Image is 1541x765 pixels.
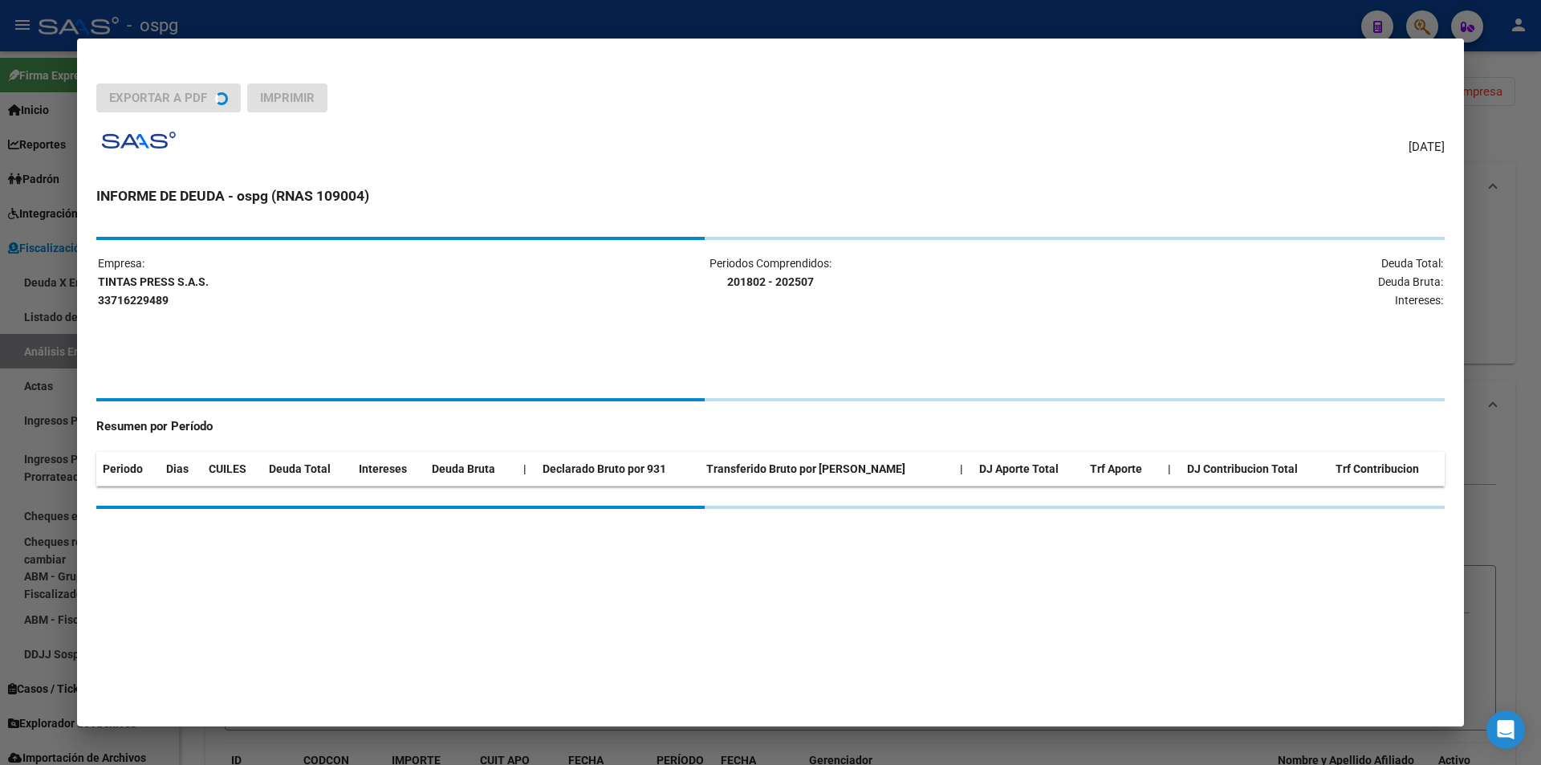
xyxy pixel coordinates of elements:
[1486,710,1525,749] div: Open Intercom Messenger
[996,254,1443,309] p: Deuda Total: Deuda Bruta: Intereses:
[1409,138,1445,157] span: [DATE]
[517,452,536,486] th: |
[109,91,207,105] span: Exportar a PDF
[260,91,315,105] span: Imprimir
[700,452,954,486] th: Transferido Bruto por [PERSON_NAME]
[352,452,425,486] th: Intereses
[98,275,209,307] strong: TINTAS PRESS S.A.S. 33716229489
[262,452,352,486] th: Deuda Total
[1181,452,1329,486] th: DJ Contribucion Total
[96,185,1445,206] h3: INFORME DE DEUDA - ospg (RNAS 109004)
[160,452,202,486] th: Dias
[547,254,994,291] p: Periodos Comprendidos:
[247,83,327,112] button: Imprimir
[96,417,1445,436] h4: Resumen por Período
[1161,452,1181,486] th: |
[96,83,241,112] button: Exportar a PDF
[536,452,700,486] th: Declarado Bruto por 931
[953,452,973,486] th: |
[98,254,545,309] p: Empresa:
[973,452,1084,486] th: DJ Aporte Total
[202,452,263,486] th: CUILES
[1329,452,1445,486] th: Trf Contribucion
[425,452,517,486] th: Deuda Bruta
[96,452,160,486] th: Periodo
[1084,452,1161,486] th: Trf Aporte
[727,275,814,288] strong: 201802 - 202507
